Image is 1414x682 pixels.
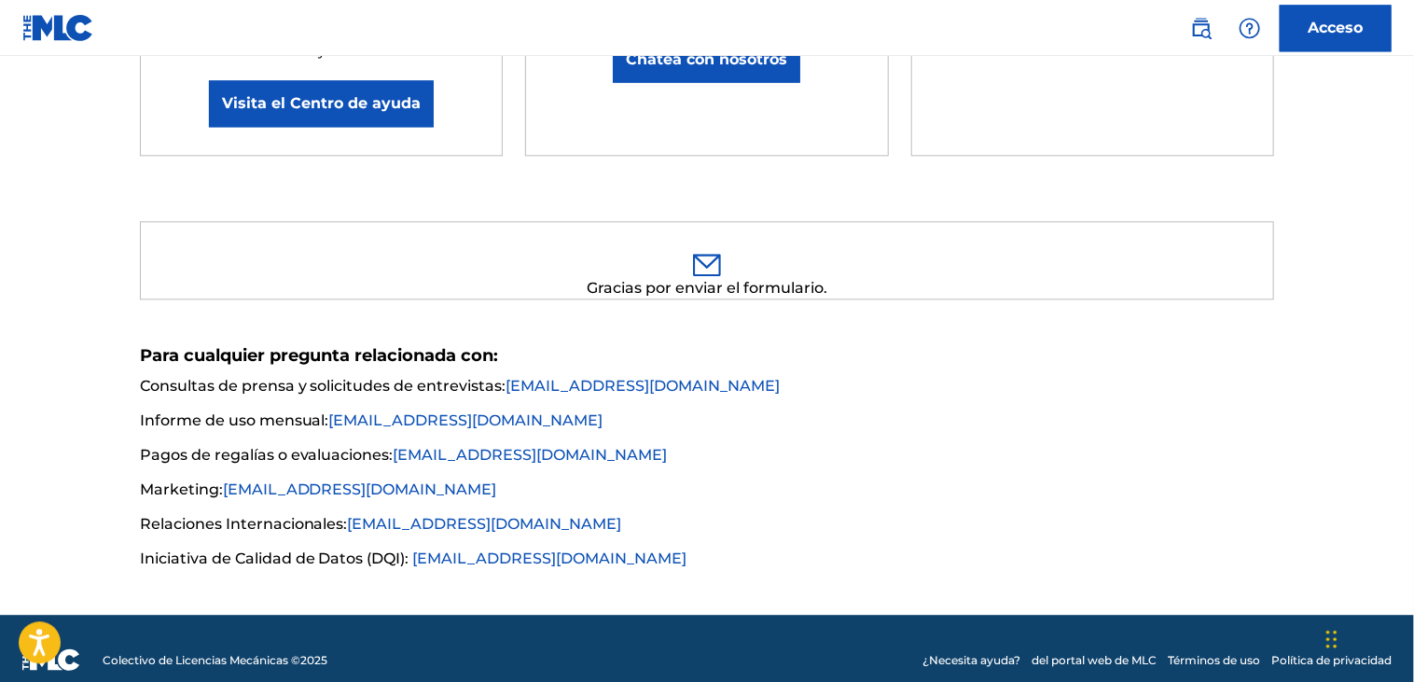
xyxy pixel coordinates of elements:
a: Acceso [1280,5,1392,51]
li: Consultas de prensa y solicitudes de entrevistas: [140,374,1275,408]
img: logo [22,648,80,671]
a: [EMAIL_ADDRESS][DOMAIN_NAME] [413,549,687,566]
img: help [1239,17,1261,39]
a: Términos de uso [1168,651,1260,668]
button: Chatea con nosotros [613,35,800,82]
a: [EMAIL_ADDRESS][DOMAIN_NAME] [394,445,668,463]
div: Widget de chat [1321,592,1414,682]
span: Colectivo de Licencias Mecánicas © 2025 [103,651,327,668]
a: [EMAIL_ADDRESS][DOMAIN_NAME] [329,411,603,428]
div: Arrastrar [1326,611,1338,667]
li: Informe de uso mensual: [140,409,1275,442]
img: MLC Logo [22,14,94,41]
li: Pagos de regalías o evaluaciones: [140,443,1275,477]
li: Iniciativa de Calidad de Datos (DQI): [140,547,1275,569]
a: Visita el Centro de ayuda [209,80,434,127]
a: [EMAIL_ADDRESS][DOMAIN_NAME] [506,376,781,394]
li: Relaciones Internacionales: [140,512,1275,546]
div: Help [1231,9,1268,47]
a: Política de privacidad [1271,651,1392,668]
a: [EMAIL_ADDRESS][DOMAIN_NAME] [348,514,622,532]
a: Public Search [1183,9,1220,47]
img: 0ff00501b51b535a1dc6.svg [693,254,721,276]
img: search [1190,17,1213,39]
iframe: Chat Widget [1321,592,1414,682]
h5: Para cualquier pregunta relacionada con: [140,344,1275,366]
a: ¿Necesita ayuda? [922,651,1020,668]
a: [EMAIL_ADDRESS][DOMAIN_NAME] [223,480,497,497]
div: Gracias por enviar el formulario. [141,276,1274,299]
li: Marketing: [140,478,1275,511]
a: del portal web de MLC [1032,651,1157,668]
